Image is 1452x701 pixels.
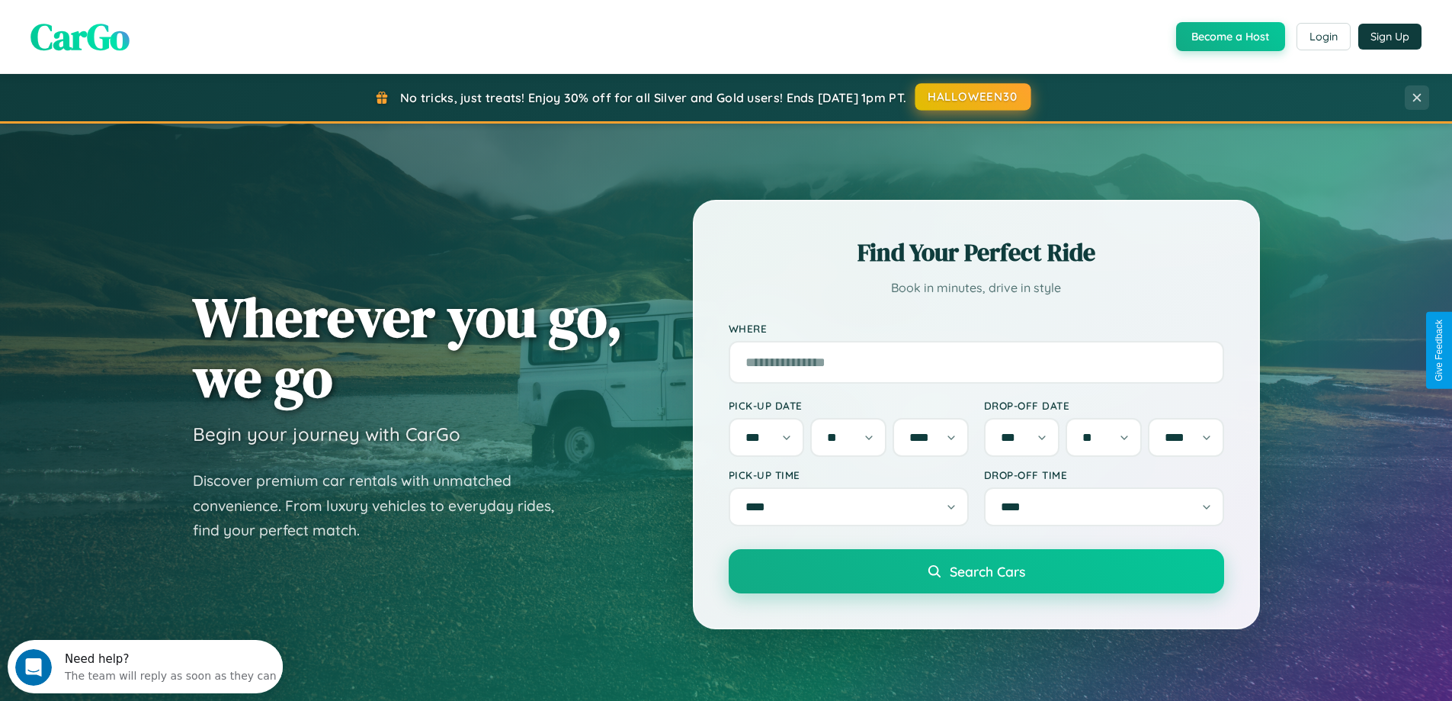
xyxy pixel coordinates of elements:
[729,322,1224,335] label: Where
[1297,23,1351,50] button: Login
[984,399,1224,412] label: Drop-off Date
[950,563,1025,580] span: Search Cars
[729,277,1224,299] p: Book in minutes, drive in style
[400,90,906,105] span: No tricks, just treats! Enjoy 30% off for all Silver and Gold users! Ends [DATE] 1pm PT.
[1358,24,1422,50] button: Sign Up
[193,468,574,543] p: Discover premium car rentals with unmatched convenience. From luxury vehicles to everyday rides, ...
[729,236,1224,269] h2: Find Your Perfect Ride
[15,649,52,686] iframe: Intercom live chat
[984,468,1224,481] label: Drop-off Time
[915,83,1031,111] button: HALLOWEEN30
[57,13,269,25] div: Need help?
[1176,22,1285,51] button: Become a Host
[6,6,284,48] div: Open Intercom Messenger
[729,468,969,481] label: Pick-up Time
[193,423,460,445] h3: Begin your journey with CarGo
[729,399,969,412] label: Pick-up Date
[57,25,269,41] div: The team will reply as soon as they can
[8,640,283,693] iframe: Intercom live chat discovery launcher
[193,287,623,407] h1: Wherever you go, we go
[1434,320,1444,381] div: Give Feedback
[30,11,130,62] span: CarGo
[729,549,1224,593] button: Search Cars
